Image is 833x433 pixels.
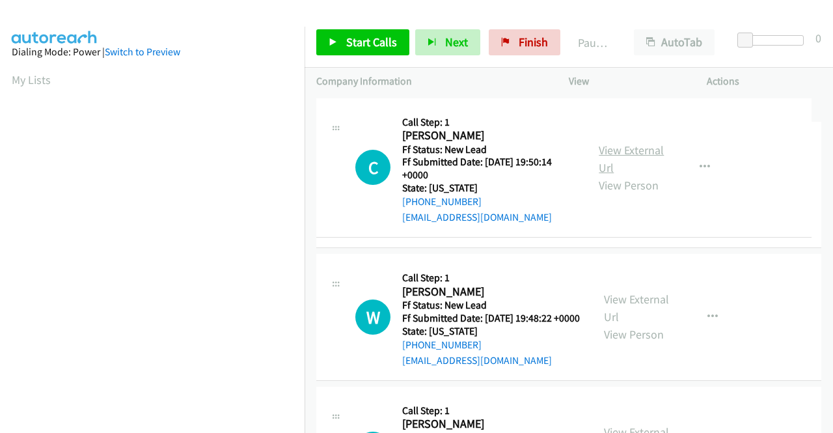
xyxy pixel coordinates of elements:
[402,312,580,325] h5: Ff Submitted Date: [DATE] 19:48:22 +0000
[402,404,580,417] h5: Call Step: 1
[316,29,409,55] a: Start Calls
[402,143,575,156] h5: Ff Status: New Lead
[599,143,664,175] a: View External Url
[707,74,821,89] p: Actions
[578,34,610,51] p: Paused
[634,29,715,55] button: AutoTab
[445,35,468,49] span: Next
[355,300,390,335] h1: W
[604,292,669,324] a: View External Url
[402,417,576,432] h2: [PERSON_NAME]
[402,299,580,312] h5: Ff Status: New Lead
[402,325,580,338] h5: State: [US_STATE]
[402,285,576,300] h2: [PERSON_NAME]
[599,178,659,193] a: View Person
[402,272,580,285] h5: Call Step: 1
[604,327,664,342] a: View Person
[12,72,51,87] a: My Lists
[402,195,482,208] a: [PHONE_NUMBER]
[569,74,683,89] p: View
[744,35,804,46] div: Delay between calls (in seconds)
[355,150,390,185] h1: C
[402,182,575,195] h5: State: [US_STATE]
[402,128,575,143] h2: [PERSON_NAME]
[105,46,180,58] a: Switch to Preview
[402,116,575,129] h5: Call Step: 1
[519,35,548,49] span: Finish
[355,150,390,185] div: The call is yet to be attempted
[415,29,480,55] button: Next
[402,211,552,223] a: [EMAIL_ADDRESS][DOMAIN_NAME]
[346,35,397,49] span: Start Calls
[815,29,821,47] div: 0
[402,354,552,367] a: [EMAIL_ADDRESS][DOMAIN_NAME]
[355,300,390,335] div: The call is yet to be attempted
[402,156,575,181] h5: Ff Submitted Date: [DATE] 19:50:14 +0000
[316,74,545,89] p: Company Information
[402,339,482,351] a: [PHONE_NUMBER]
[12,44,293,60] div: Dialing Mode: Power |
[489,29,560,55] a: Finish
